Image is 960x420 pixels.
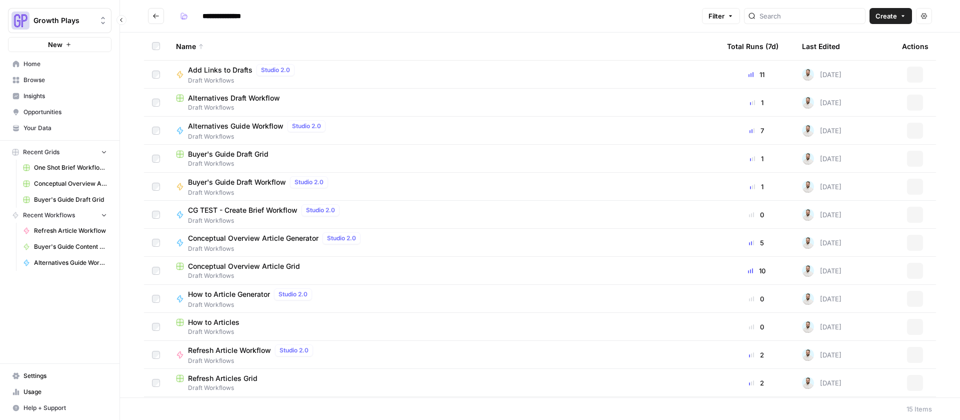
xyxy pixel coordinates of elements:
img: odyn83o5p1wan4k8cy2vh2ud1j9q [802,349,814,361]
div: [DATE] [802,265,841,277]
a: Home [8,56,111,72]
span: Alternatives Draft Workflow [188,93,280,103]
span: Draft Workflows [188,216,343,225]
span: Recent Grids [23,148,59,157]
span: Browse [23,76,107,85]
img: odyn83o5p1wan4k8cy2vh2ud1j9q [802,153,814,165]
span: Recent Workflows [23,211,75,220]
div: 1 [727,98,786,108]
button: New [8,37,111,52]
a: Refresh Articles GridDraft Workflows [176,373,711,392]
span: Opportunities [23,108,107,117]
div: Actions [902,33,928,60]
div: Name [176,33,711,60]
div: [DATE] [802,125,841,137]
span: Draft Workflows [176,383,711,392]
div: 0 [727,294,786,304]
button: Workspace: Growth Plays [8,8,111,33]
span: How to Article Generator [188,289,270,299]
img: Growth Plays Logo [11,12,29,30]
span: Draft Workflows [188,76,298,85]
a: Insights [8,88,111,104]
img: odyn83o5p1wan4k8cy2vh2ud1j9q [802,321,814,333]
span: Buyer's Guide Draft Workflow [188,177,286,187]
div: [DATE] [802,209,841,221]
span: One Shot Brief Workflow Grid [34,163,107,172]
span: Alternatives Guide Workflow [188,121,283,131]
img: odyn83o5p1wan4k8cy2vh2ud1j9q [802,181,814,193]
span: Draft Workflows [176,327,711,336]
span: Draft Workflows [176,271,711,280]
span: Studio 2.0 [292,122,321,131]
div: 2 [727,350,786,360]
a: Alternatives Guide Workflow [18,255,111,271]
a: Conceptual Overview Article Grid [18,176,111,192]
img: odyn83o5p1wan4k8cy2vh2ud1j9q [802,97,814,109]
img: odyn83o5p1wan4k8cy2vh2ud1j9q [802,209,814,221]
span: Alternatives Guide Workflow [34,258,107,267]
div: 0 [727,322,786,332]
div: 11 [727,70,786,80]
span: Draft Workflows [188,244,364,253]
span: CG TEST - Create Brief Workflow [188,205,297,215]
a: How to ArticlesDraft Workflows [176,317,711,336]
a: One Shot Brief Workflow Grid [18,160,111,176]
span: Create [875,11,897,21]
span: Buyer's Guide Draft Grid [188,149,268,159]
a: CG TEST - Create Brief WorkflowStudio 2.0Draft Workflows [176,204,711,225]
a: Buyer's Guide Draft WorkflowStudio 2.0Draft Workflows [176,176,711,197]
span: Conceptual Overview Article Grid [34,179,107,188]
span: Studio 2.0 [306,206,335,215]
button: Go back [148,8,164,24]
span: Studio 2.0 [294,178,323,187]
button: Recent Grids [8,145,111,160]
a: Browse [8,72,111,88]
img: odyn83o5p1wan4k8cy2vh2ud1j9q [802,293,814,305]
span: Draft Workflows [176,159,711,168]
span: Studio 2.0 [261,66,290,75]
span: Insights [23,92,107,101]
span: Growth Plays [33,16,94,26]
span: Draft Workflows [188,132,329,141]
img: odyn83o5p1wan4k8cy2vh2ud1j9q [802,377,814,389]
img: odyn83o5p1wan4k8cy2vh2ud1j9q [802,237,814,249]
span: Conceptual Overview Article Generator [188,233,318,243]
span: Refresh Articles Grid [188,373,257,383]
span: Draft Workflows [188,188,332,197]
div: Total Runs (7d) [727,33,778,60]
a: Conceptual Overview Article GridDraft Workflows [176,261,711,280]
span: How to Articles [188,317,239,327]
span: Conceptual Overview Article Grid [188,261,300,271]
span: Settings [23,371,107,380]
div: Last Edited [802,33,840,60]
div: [DATE] [802,377,841,389]
div: 0 [727,210,786,220]
a: Buyer's Guide Content Workflow - Gemini/[PERSON_NAME] Version [18,239,111,255]
a: Settings [8,368,111,384]
div: [DATE] [802,181,841,193]
span: Draft Workflows [188,356,317,365]
a: Alternatives Guide WorkflowStudio 2.0Draft Workflows [176,120,711,141]
span: Studio 2.0 [278,290,307,299]
span: Buyer's Guide Content Workflow - Gemini/[PERSON_NAME] Version [34,242,107,251]
span: Draft Workflows [176,103,711,112]
div: [DATE] [802,69,841,81]
div: [DATE] [802,97,841,109]
div: [DATE] [802,321,841,333]
span: Filter [708,11,724,21]
div: 5 [727,238,786,248]
div: 1 [727,182,786,192]
button: Create [869,8,912,24]
a: Usage [8,384,111,400]
a: How to Article GeneratorStudio 2.0Draft Workflows [176,288,711,309]
span: Help + Support [23,403,107,412]
span: Refresh Article Workflow [188,345,271,355]
a: Your Data [8,120,111,136]
img: odyn83o5p1wan4k8cy2vh2ud1j9q [802,125,814,137]
button: Filter [702,8,740,24]
div: [DATE] [802,237,841,249]
a: Conceptual Overview Article GeneratorStudio 2.0Draft Workflows [176,232,711,253]
div: 10 [727,266,786,276]
div: 7 [727,126,786,136]
div: [DATE] [802,349,841,361]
